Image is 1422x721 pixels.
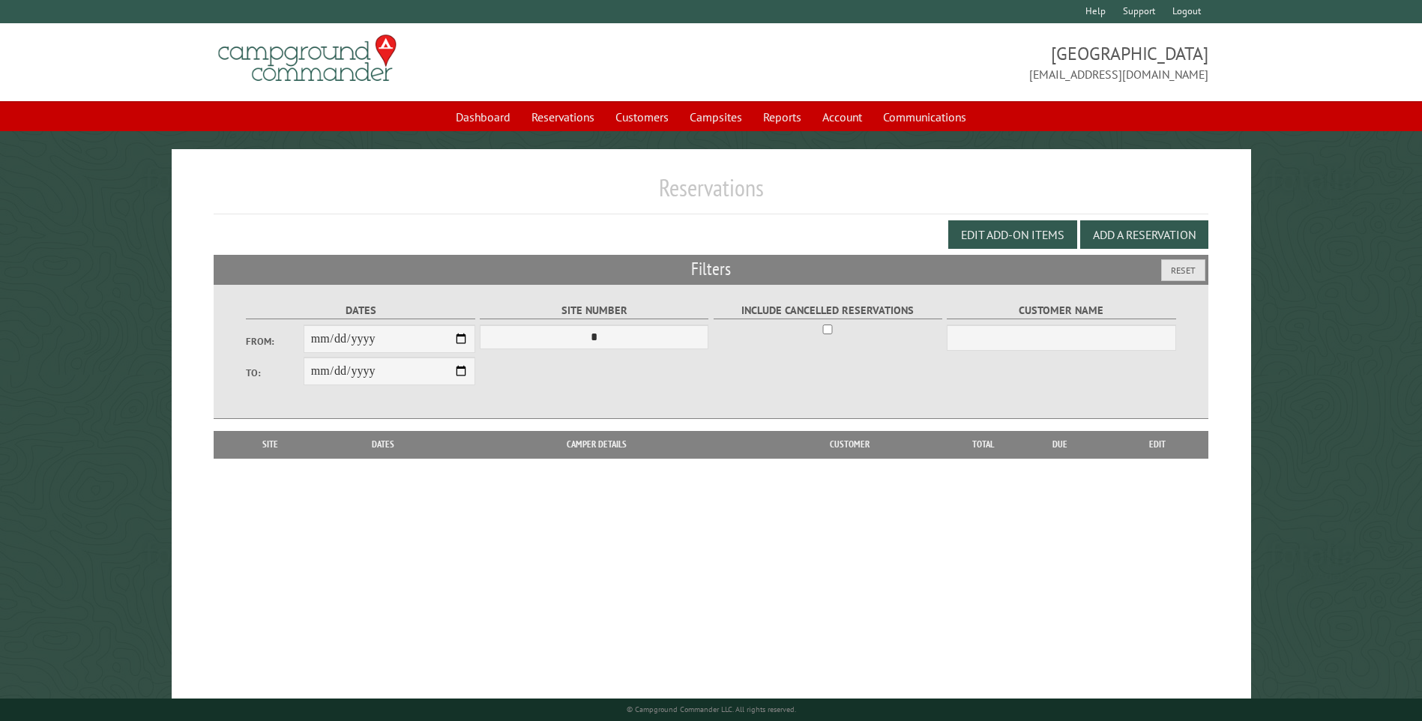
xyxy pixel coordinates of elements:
[874,103,975,131] a: Communications
[681,103,751,131] a: Campsites
[1080,220,1208,249] button: Add a Reservation
[746,431,953,458] th: Customer
[447,103,519,131] a: Dashboard
[221,431,319,458] th: Site
[1107,431,1208,458] th: Edit
[711,41,1208,83] span: [GEOGRAPHIC_DATA] [EMAIL_ADDRESS][DOMAIN_NAME]
[480,302,708,319] label: Site Number
[1161,259,1205,281] button: Reset
[319,431,448,458] th: Dates
[754,103,810,131] a: Reports
[448,431,746,458] th: Camper Details
[522,103,603,131] a: Reservations
[214,255,1208,283] h2: Filters
[947,302,1175,319] label: Customer Name
[606,103,678,131] a: Customers
[214,29,401,88] img: Campground Commander
[627,705,796,714] small: © Campground Commander LLC. All rights reserved.
[246,366,303,380] label: To:
[948,220,1077,249] button: Edit Add-on Items
[246,302,474,319] label: Dates
[1013,431,1107,458] th: Due
[813,103,871,131] a: Account
[214,173,1208,214] h1: Reservations
[953,431,1013,458] th: Total
[246,334,303,349] label: From:
[714,302,942,319] label: Include Cancelled Reservations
